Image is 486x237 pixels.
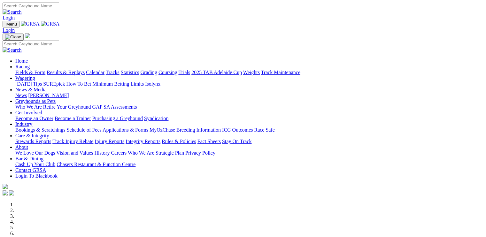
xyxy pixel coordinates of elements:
[9,190,14,195] img: twitter.svg
[243,70,260,75] a: Weights
[15,87,47,92] a: News & Media
[15,70,483,75] div: Racing
[156,150,184,156] a: Strategic Plan
[15,104,42,110] a: Who We Are
[178,70,190,75] a: Trials
[111,150,127,156] a: Careers
[128,150,154,156] a: Who We Are
[95,139,124,144] a: Injury Reports
[15,116,53,121] a: Become an Owner
[3,34,24,41] button: Toggle navigation
[15,104,483,110] div: Greyhounds as Pets
[15,150,483,156] div: About
[158,70,177,75] a: Coursing
[3,21,19,27] button: Toggle navigation
[103,127,148,133] a: Applications & Forms
[15,81,42,87] a: [DATE] Tips
[43,81,65,87] a: SUREpick
[3,3,59,9] input: Search
[176,127,221,133] a: Breeding Information
[15,139,51,144] a: Stewards Reports
[56,150,93,156] a: Vision and Values
[15,70,45,75] a: Fields & Form
[3,27,15,33] a: Login
[126,139,160,144] a: Integrity Reports
[92,81,144,87] a: Minimum Betting Limits
[15,98,56,104] a: Greyhounds as Pets
[21,21,40,27] img: GRSA
[15,162,55,167] a: Cash Up Your Club
[3,47,22,53] img: Search
[43,104,91,110] a: Retire Your Greyhound
[41,21,60,27] img: GRSA
[15,93,27,98] a: News
[92,116,143,121] a: Purchasing a Greyhound
[57,162,135,167] a: Chasers Restaurant & Function Centre
[15,144,28,150] a: About
[66,127,101,133] a: Schedule of Fees
[15,75,35,81] a: Wagering
[86,70,104,75] a: Calendar
[15,150,55,156] a: We Love Our Dogs
[3,184,8,189] img: logo-grsa-white.png
[15,167,46,173] a: Contact GRSA
[15,173,58,179] a: Login To Blackbook
[145,81,160,87] a: Isolynx
[15,162,483,167] div: Bar & Dining
[15,93,483,98] div: News & Media
[47,70,85,75] a: Results & Replays
[5,34,21,40] img: Close
[15,127,65,133] a: Bookings & Scratchings
[15,58,28,64] a: Home
[191,70,242,75] a: 2025 TAB Adelaide Cup
[66,81,91,87] a: How To Bet
[197,139,221,144] a: Fact Sheets
[94,150,110,156] a: History
[141,70,157,75] a: Grading
[15,121,32,127] a: Industry
[15,127,483,133] div: Industry
[15,156,43,161] a: Bar & Dining
[3,15,15,20] a: Login
[222,139,251,144] a: Stay On Track
[162,139,196,144] a: Rules & Policies
[150,127,175,133] a: MyOzChase
[185,150,215,156] a: Privacy Policy
[15,133,49,138] a: Care & Integrity
[28,93,69,98] a: [PERSON_NAME]
[3,9,22,15] img: Search
[121,70,139,75] a: Statistics
[52,139,93,144] a: Track Injury Rebate
[3,41,59,47] input: Search
[261,70,300,75] a: Track Maintenance
[25,33,30,38] img: logo-grsa-white.png
[55,116,91,121] a: Become a Trainer
[254,127,274,133] a: Race Safe
[15,139,483,144] div: Care & Integrity
[15,110,42,115] a: Get Involved
[106,70,120,75] a: Tracks
[15,116,483,121] div: Get Involved
[144,116,168,121] a: Syndication
[15,64,30,69] a: Racing
[3,190,8,195] img: facebook.svg
[222,127,253,133] a: ICG Outcomes
[15,81,483,87] div: Wagering
[92,104,137,110] a: GAP SA Assessments
[6,22,17,27] span: Menu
